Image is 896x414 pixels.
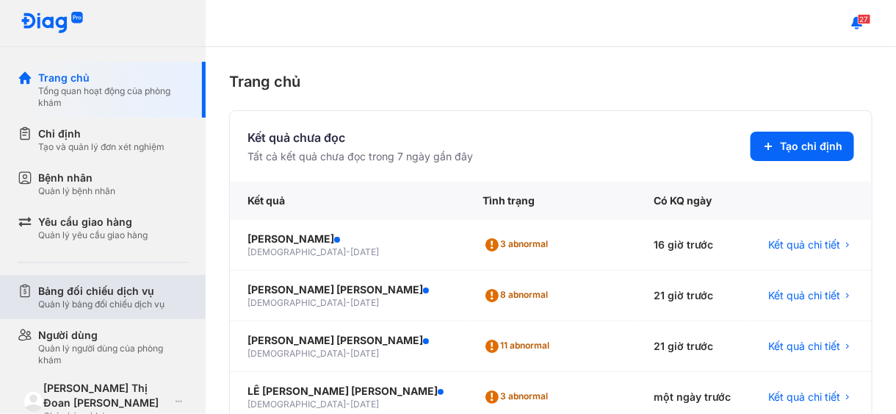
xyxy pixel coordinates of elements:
[43,381,170,410] div: [PERSON_NAME] Thị Đoan [PERSON_NAME]
[636,182,751,220] div: Có KQ ngày
[466,182,637,220] div: Tình trạng
[21,12,84,35] img: logo
[350,246,379,257] span: [DATE]
[346,399,350,410] span: -
[350,348,379,359] span: [DATE]
[768,238,840,252] span: Kết quả chi tiết
[858,14,871,24] span: 27
[38,299,165,310] div: Quản lý bảng đối chiếu dịch vụ
[38,328,188,343] div: Người dùng
[38,71,188,85] div: Trang chủ
[38,284,165,299] div: Bảng đối chiếu dịch vụ
[248,246,346,257] span: [DEMOGRAPHIC_DATA]
[346,348,350,359] span: -
[230,182,466,220] div: Kết quả
[483,233,554,257] div: 3 abnormal
[248,333,448,348] div: [PERSON_NAME] [PERSON_NAME]
[346,246,350,257] span: -
[248,399,346,410] span: [DEMOGRAPHIC_DATA]
[229,71,872,93] div: Trang chủ
[751,132,854,161] button: Tạo chỉ định
[38,229,148,241] div: Quản lý yêu cầu giao hàng
[636,220,751,271] div: 16 giờ trước
[483,335,556,358] div: 11 abnormal
[38,185,115,197] div: Quản lý bệnh nhân
[38,215,148,229] div: Yêu cầu giao hàng
[350,399,379,410] span: [DATE]
[248,384,448,399] div: LÊ [PERSON_NAME] [PERSON_NAME]
[38,141,165,153] div: Tạo và quản lý đơn xét nghiệm
[483,385,554,409] div: 3 abnormal
[768,339,840,354] span: Kết quả chi tiết
[38,343,188,366] div: Quản lý người dùng của phòng khám
[248,129,473,146] div: Kết quả chưa đọc
[350,297,379,308] span: [DATE]
[636,321,751,372] div: 21 giờ trước
[483,284,554,307] div: 8 abnormal
[248,282,448,297] div: [PERSON_NAME] [PERSON_NAME]
[38,85,188,109] div: Tổng quan hoạt động của phòng khám
[248,297,346,308] span: [DEMOGRAPHIC_DATA]
[636,271,751,321] div: 21 giờ trước
[248,232,448,246] div: [PERSON_NAME]
[780,139,842,154] span: Tạo chỉ định
[346,297,350,308] span: -
[24,391,43,411] img: logo
[248,149,473,164] div: Tất cả kết quả chưa đọc trong 7 ngày gần đây
[768,390,840,404] span: Kết quả chi tiết
[38,171,115,185] div: Bệnh nhân
[248,348,346,359] span: [DEMOGRAPHIC_DATA]
[38,126,165,141] div: Chỉ định
[768,288,840,303] span: Kết quả chi tiết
